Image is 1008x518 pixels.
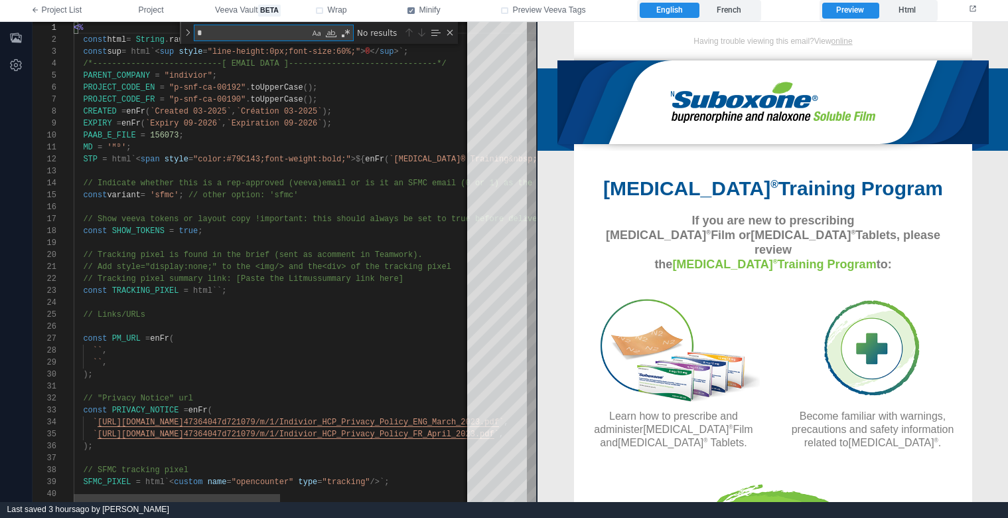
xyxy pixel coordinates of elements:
span: enFr [365,155,384,164]
span: . [246,83,250,92]
div: 2 [33,34,56,46]
span: ; [126,143,131,152]
span: , [102,358,107,367]
span: , [232,107,236,116]
span: PAAB_E_FILE [83,131,135,140]
div: 9 [33,118,56,129]
span: MD [83,143,92,152]
span: >`; [394,47,409,56]
div: 4 [33,58,56,70]
span: _April_2023.pdf [423,430,494,439]
span: "line-height:0px;font-size:60%;" [208,47,360,56]
span: ; [184,35,188,44]
span: `[MEDICAL_DATA]® Training&nbsp;Program` [389,155,575,164]
span: `Création 03-2025` [236,107,323,116]
span: STP [83,155,98,164]
span: 'sfmc' [150,191,179,200]
div: Use Regular Expression (⌥⌘R) [339,27,352,40]
div: 18 [33,225,56,237]
span: = [184,406,188,415]
span: html [107,35,126,44]
span: toUpperCase [250,95,303,104]
span: <% [74,23,83,33]
div: 30 [33,369,56,381]
span: TRACKING_PIXEL [112,286,179,296]
span: const [83,286,107,296]
span: Project [139,5,164,17]
div: 15 [33,189,56,201]
span: 'ᴹᴰ' [107,143,126,152]
textarea: Find [194,25,309,41]
div: Close (Escape) [445,27,455,38]
span: raw [169,35,184,44]
span: = [121,107,126,116]
span: // Show veeva tokens or layout copy !important: th [83,215,322,224]
span: , [102,346,107,355]
div: 29 [33,357,56,369]
span: 47364047d721079/m/1/Indivior_HCP_Privacy_Policy_EN [184,418,423,427]
span: (); [303,95,318,104]
span: ------------------------*/ [322,59,446,68]
span: // Tracking pixel summary link: [Paste the Litmus [83,274,317,284]
div: 22 [33,273,56,285]
div: 19 [33,237,56,249]
span: email or is it an SFMC email (0 or 1) as the inde [322,179,556,188]
span: // Links/URLs [83,310,145,319]
span: />`; [370,477,390,487]
span: ); [83,370,92,379]
div: Previous Match (⇧Enter) [403,27,414,38]
span: // other option: 'sfmc' [188,191,299,200]
span: [URL][DOMAIN_NAME] [98,418,184,427]
label: French [699,3,758,19]
span: = [141,131,145,140]
span: PM_URL [112,334,141,343]
span: const [83,226,107,236]
span: // Indicate whether this is a rep-approved (veeva) [83,179,322,188]
div: Match Case (⌥⌘C) [310,27,323,40]
span: ); [323,119,332,128]
span: = [202,47,207,56]
span: const [83,47,107,56]
div: 34 [33,416,56,428]
span: comment in Teamwork). [322,250,422,260]
span: , [222,119,226,128]
div: 21 [33,261,56,273]
div: 27 [33,333,56,345]
span: ` [93,418,98,427]
label: English [640,3,699,19]
span: = [98,143,102,152]
span: Veeva Vault [215,5,281,17]
span: ( [141,119,145,128]
span: true [179,226,198,236]
div: Next Match (Enter) [416,27,427,38]
span: is should always be set to true before delivering/ [322,215,561,224]
div: Toggle Replace [182,22,194,44]
span: = [145,334,150,343]
span: `Expiry 09-2026` [145,119,222,128]
span: ( [208,406,212,415]
span: enFr [126,107,145,116]
div: 7 [33,94,56,106]
span: PROJECT_CODE_FR [83,95,155,104]
span: PROJECT_CODE_EN [83,83,155,92]
div: 10 [33,129,56,141]
span: enFr [121,119,141,128]
span: = [160,95,165,104]
div: 28 [33,345,56,357]
span: EXPIRY [83,119,111,128]
span: sup [160,47,175,56]
span: = [121,47,126,56]
div: 6 [33,82,56,94]
span: 156073 [150,131,179,140]
div: 24 [33,297,56,309]
span: custom [174,477,202,487]
span: type [299,477,318,487]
